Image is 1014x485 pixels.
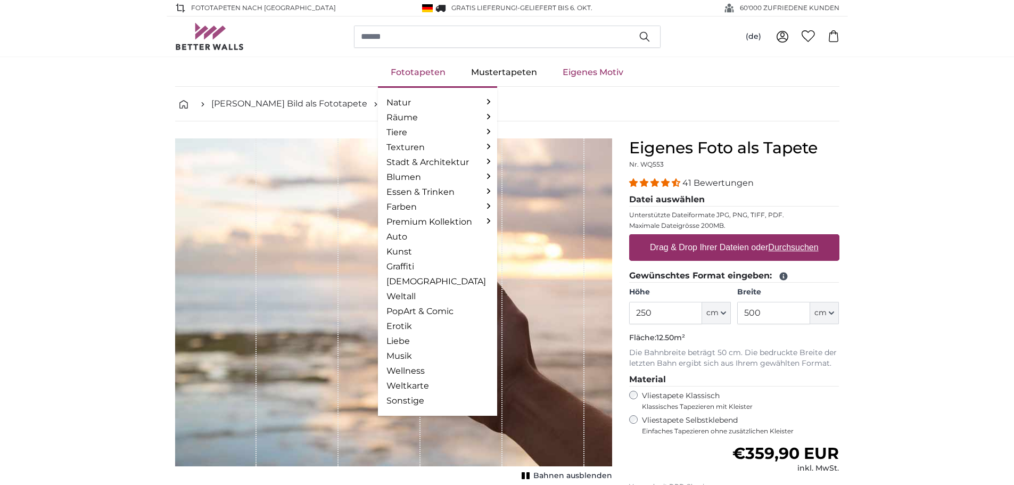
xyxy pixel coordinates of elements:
button: cm [810,302,839,324]
a: Weltall [386,290,489,303]
label: Höhe [629,287,731,298]
a: [PERSON_NAME] Bild als Fototapete [211,97,367,110]
span: €359,90 EUR [732,443,839,463]
span: Einfaches Tapezieren ohne zusätzlichen Kleister [642,427,839,435]
p: Fläche: [629,333,839,343]
span: - [517,4,592,12]
a: Kunst [386,245,489,258]
p: Unterstützte Dateiformate JPG, PNG, TIFF, PDF. [629,211,839,219]
span: 12.50m² [656,333,685,342]
a: Räume [386,111,489,124]
p: Die Bahnbreite beträgt 50 cm. Die bedruckte Breite der letzten Bahn ergibt sich aus Ihrem gewählt... [629,348,839,369]
span: 60'000 ZUFRIEDENE KUNDEN [740,3,839,13]
a: Farben [386,201,489,213]
legend: Material [629,373,839,387]
label: Vliestapete Klassisch [642,391,830,411]
a: Eigenes Motiv [550,59,636,86]
label: Drag & Drop Ihrer Dateien oder [646,237,823,258]
legend: Datei auswählen [629,193,839,207]
a: Tiere [386,126,489,139]
a: Musik [386,350,489,363]
u: Durchsuchen [768,243,818,252]
img: Betterwalls [175,23,244,50]
button: (de) [737,27,770,46]
a: Auto [386,231,489,243]
a: Erotik [386,320,489,333]
a: Premium Kollektion [386,216,489,228]
a: Essen & Trinken [386,186,489,199]
button: Bahnen ausblenden [518,468,612,483]
a: Fototapeten [378,59,458,86]
a: Stadt & Architektur [386,156,489,169]
a: Mustertapeten [458,59,550,86]
span: GRATIS Lieferung! [451,4,517,12]
a: Graffiti [386,260,489,273]
span: 4.39 stars [629,178,682,188]
a: PopArt & Comic [386,305,489,318]
span: cm [706,308,719,318]
a: Natur [386,96,489,109]
h1: Eigenes Foto als Tapete [629,138,839,158]
span: Geliefert bis 6. Okt. [520,4,592,12]
a: Wellness [386,365,489,377]
label: Breite [737,287,839,298]
a: Sonstige [386,394,489,407]
span: Fototapeten nach [GEOGRAPHIC_DATA] [191,3,336,13]
span: Klassisches Tapezieren mit Kleister [642,402,830,411]
a: [DEMOGRAPHIC_DATA] [386,275,489,288]
span: Nr. WQ553 [629,160,664,168]
span: 41 Bewertungen [682,178,754,188]
label: Vliestapete Selbstklebend [642,415,839,435]
span: Bahnen ausblenden [533,471,612,481]
div: inkl. MwSt. [732,463,839,474]
span: cm [814,308,827,318]
a: Blumen [386,171,489,184]
a: Weltkarte [386,380,489,392]
img: Deutschland [422,4,433,12]
nav: breadcrumbs [175,87,839,121]
button: cm [702,302,731,324]
a: Texturen [386,141,489,154]
a: Liebe [386,335,489,348]
div: 1 of 1 [175,138,612,483]
legend: Gewünschtes Format eingeben: [629,269,839,283]
p: Maximale Dateigrösse 200MB. [629,221,839,230]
